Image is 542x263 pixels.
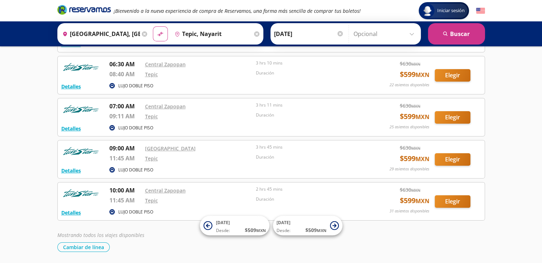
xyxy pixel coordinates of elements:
[109,112,141,120] p: 09:11 AM
[400,153,429,164] span: $ 599
[305,226,326,234] span: $ 509
[118,209,153,215] p: LUJO DOBLE PISO
[145,61,186,68] a: Central Zapopan
[256,144,363,150] p: 3 hrs 45 mins
[114,7,361,14] em: ¡Bienvenido a la nueva experiencia de compra de Reservamos, una forma más sencilla de comprar tus...
[61,209,81,216] button: Detalles
[400,111,429,122] span: $ 599
[400,144,420,151] span: $ 630
[118,83,153,89] p: LUJO DOBLE PISO
[400,195,429,206] span: $ 599
[434,7,468,14] span: Iniciar sesión
[277,227,290,234] span: Desde:
[216,220,230,226] span: [DATE]
[109,102,141,110] p: 07:00 AM
[389,166,429,172] p: 29 asientos disponibles
[109,186,141,195] p: 10:00 AM
[256,154,363,160] p: Duración
[435,111,470,124] button: Elegir
[145,187,186,194] a: Central Zapopan
[145,113,158,120] a: Tepic
[61,186,100,200] img: RESERVAMOS
[411,145,420,151] small: MXN
[277,220,290,226] span: [DATE]
[400,69,429,80] span: $ 599
[109,60,141,68] p: 06:30 AM
[415,197,429,205] small: MXN
[256,112,363,118] p: Duración
[61,83,81,90] button: Detalles
[400,186,420,194] span: $ 630
[200,216,269,236] button: [DATE]Desde:$509MXN
[145,155,158,162] a: Tepic
[400,102,420,109] span: $ 630
[256,186,363,192] p: 2 hrs 45 mins
[109,70,141,78] p: 08:40 AM
[61,102,100,116] img: RESERVAMOS
[273,216,342,236] button: [DATE]Desde:$509MXN
[216,227,230,234] span: Desde:
[61,60,100,74] img: RESERVAMOS
[57,242,110,252] button: Cambiar de línea
[415,155,429,163] small: MXN
[256,60,363,66] p: 3 hrs 10 mins
[256,102,363,108] p: 3 hrs 11 mins
[245,226,266,234] span: $ 509
[145,71,158,78] a: Tepic
[109,196,141,205] p: 11:45 AM
[145,103,186,110] a: Central Zapopan
[428,23,485,45] button: Buscar
[172,25,252,43] input: Buscar Destino
[61,167,81,174] button: Detalles
[317,228,326,233] small: MXN
[145,197,158,204] a: Tepic
[57,4,111,17] a: Brand Logo
[57,4,111,15] i: Brand Logo
[274,25,344,43] input: Elegir Fecha
[476,6,485,15] button: English
[61,144,100,158] img: RESERVAMOS
[109,144,141,153] p: 09:00 AM
[411,103,420,109] small: MXN
[389,82,429,88] p: 22 asientos disponibles
[411,187,420,193] small: MXN
[256,228,266,233] small: MXN
[415,71,429,79] small: MXN
[389,124,429,130] p: 25 asientos disponibles
[118,167,153,173] p: LUJO DOBLE PISO
[435,69,470,82] button: Elegir
[415,113,429,121] small: MXN
[256,70,363,76] p: Duración
[411,61,420,67] small: MXN
[435,153,470,166] button: Elegir
[389,208,429,214] p: 31 asientos disponibles
[60,25,140,43] input: Buscar Origen
[435,195,470,208] button: Elegir
[353,25,417,43] input: Opcional
[57,232,144,238] em: Mostrando todos los viajes disponibles
[109,154,141,163] p: 11:45 AM
[145,145,196,152] a: [GEOGRAPHIC_DATA]
[400,60,420,67] span: $ 630
[256,196,363,202] p: Duración
[118,125,153,131] p: LUJO DOBLE PISO
[61,125,81,132] button: Detalles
